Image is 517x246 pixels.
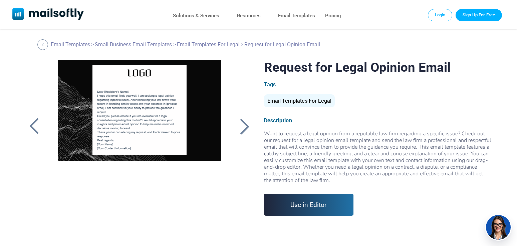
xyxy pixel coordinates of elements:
a: Email Templates For Legal [264,100,335,103]
a: Back [26,118,42,135]
a: Login [428,9,453,21]
a: Back [37,39,50,50]
h1: Request for Legal Opinion Email [264,60,491,75]
a: Use in Editor [264,194,354,216]
a: Back [236,118,253,135]
a: Resources [237,11,261,21]
div: Description [264,117,491,124]
a: Email Templates [278,11,315,21]
a: Trial [456,9,502,21]
div: Email Templates For Legal [264,94,335,107]
a: Email Templates For Legal [177,41,240,48]
a: Mailsoftly [12,8,84,21]
a: Small Business Email Templates [95,41,172,48]
a: Request for Legal Opinion Email [49,60,231,226]
span: Want to request a legal opinion from a reputable law firm regarding a specific issue? Check out o... [264,130,491,184]
div: Tags [264,81,491,88]
a: Email Templates [51,41,90,48]
a: Pricing [325,11,341,21]
a: Solutions & Services [173,11,219,21]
